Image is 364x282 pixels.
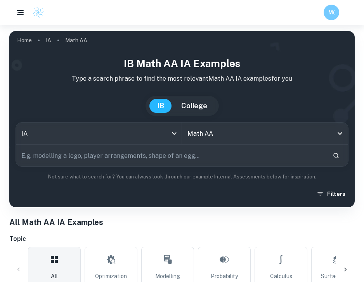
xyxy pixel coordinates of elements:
input: E.g. modelling a logo, player arrangements, shape of an egg... [16,145,326,166]
h1: All Math AA IA Examples [9,216,355,228]
span: Optimization [95,272,127,280]
button: College [173,99,215,113]
a: Home [17,35,32,46]
img: profile cover [9,31,355,207]
div: IA [16,123,182,144]
h6: M( [327,8,336,17]
p: Not sure what to search for? You can always look through our example Internal Assessments below f... [16,173,348,181]
h6: Topic [9,234,355,244]
button: Search [329,149,343,162]
span: Probability [211,272,238,280]
span: All [51,272,58,280]
button: Open [335,128,345,139]
a: Clastify logo [28,7,44,18]
button: Filters [315,187,348,201]
button: IB [149,99,172,113]
span: Surface Area [321,272,355,280]
p: Math AA [65,36,87,45]
p: Type a search phrase to find the most relevant Math AA IA examples for you [16,74,348,83]
span: Calculus [270,272,292,280]
span: Modelling [155,272,180,280]
img: Clastify logo [33,7,44,18]
h1: IB Math AA IA examples [16,56,348,71]
button: M( [324,5,339,20]
a: IA [46,35,51,46]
